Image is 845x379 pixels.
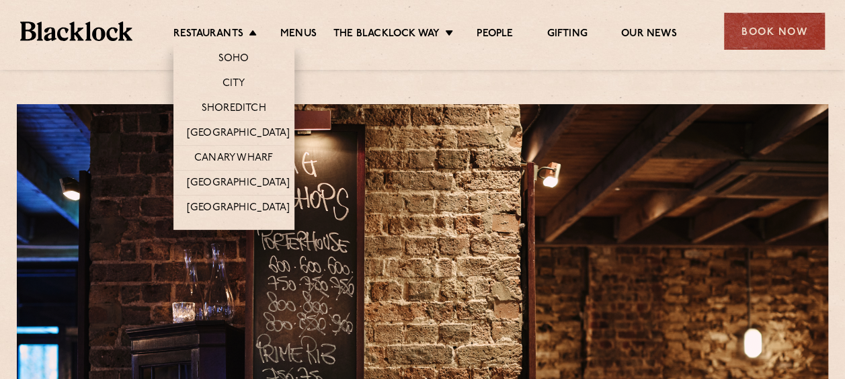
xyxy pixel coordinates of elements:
a: Soho [218,52,249,67]
a: Canary Wharf [194,152,273,167]
a: Our News [621,28,677,42]
a: Menus [280,28,317,42]
a: People [477,28,513,42]
a: Restaurants [173,28,243,42]
div: Book Now [724,13,825,50]
a: [GEOGRAPHIC_DATA] [187,127,290,142]
a: [GEOGRAPHIC_DATA] [187,202,290,216]
a: Shoreditch [202,102,266,117]
img: BL_Textured_Logo-footer-cropped.svg [20,22,132,40]
a: City [223,77,245,92]
a: Gifting [547,28,587,42]
a: [GEOGRAPHIC_DATA] [187,177,290,192]
a: The Blacklock Way [333,28,440,42]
